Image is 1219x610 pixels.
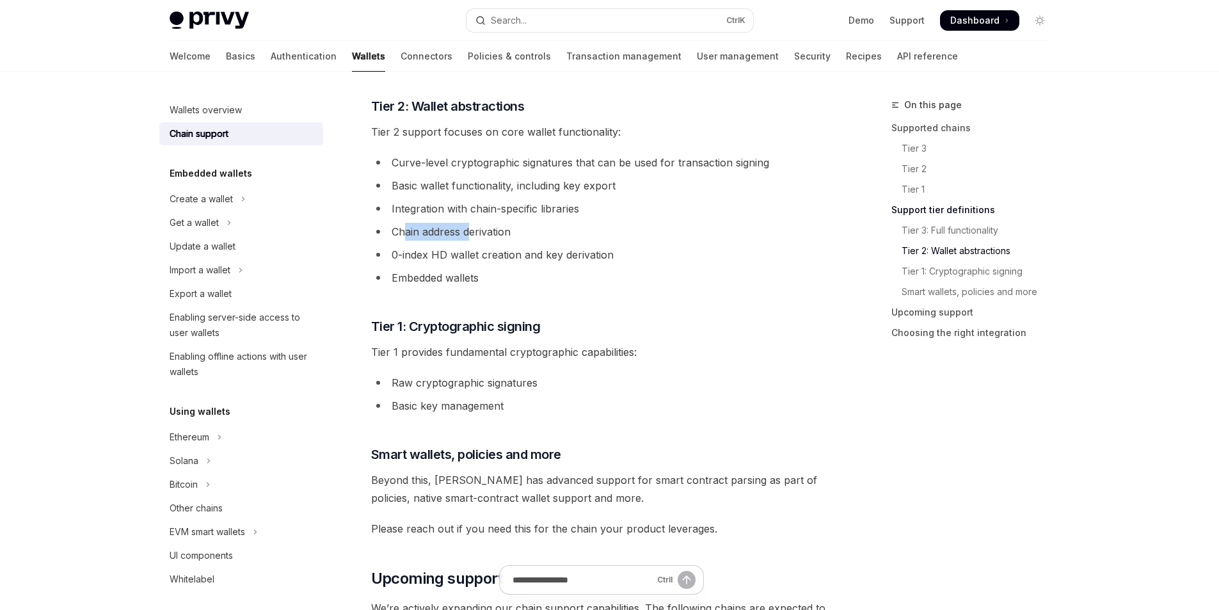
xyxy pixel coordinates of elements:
[170,429,209,445] div: Ethereum
[226,41,255,72] a: Basics
[159,345,323,383] a: Enabling offline actions with user wallets
[170,262,230,278] div: Import a wallet
[170,102,242,118] div: Wallets overview
[371,343,833,361] span: Tier 1 provides fundamental cryptographic capabilities:
[159,282,323,305] a: Export a wallet
[159,188,323,211] button: Toggle Create a wallet section
[170,524,245,540] div: EVM smart wallets
[159,497,323,520] a: Other chains
[159,122,323,145] a: Chain support
[371,223,833,241] li: Chain address derivation
[159,449,323,472] button: Toggle Solana section
[891,220,1060,241] a: Tier 3: Full functionality
[159,235,323,258] a: Update a wallet
[371,471,833,507] span: Beyond this, [PERSON_NAME] has advanced support for smart contract parsing as part of policies, n...
[170,349,315,380] div: Enabling offline actions with user wallets
[159,520,323,543] button: Toggle EVM smart wallets section
[371,269,833,287] li: Embedded wallets
[846,41,882,72] a: Recipes
[159,306,323,344] a: Enabling server-side access to user wallets
[891,138,1060,159] a: Tier 3
[371,154,833,172] li: Curve-level cryptographic signatures that can be used for transaction signing
[170,215,219,230] div: Get a wallet
[726,15,745,26] span: Ctrl K
[950,14,1000,27] span: Dashboard
[466,9,753,32] button: Open search
[891,282,1060,302] a: Smart wallets, policies and more
[371,445,561,463] span: Smart wallets, policies and more
[889,14,925,27] a: Support
[170,453,198,469] div: Solana
[170,404,230,419] h5: Using wallets
[352,41,385,72] a: Wallets
[940,10,1019,31] a: Dashboard
[170,12,249,29] img: light logo
[794,41,831,72] a: Security
[491,13,527,28] div: Search...
[371,200,833,218] li: Integration with chain-specific libraries
[566,41,681,72] a: Transaction management
[159,544,323,567] a: UI components
[170,572,214,587] div: Whitelabel
[371,123,833,141] span: Tier 2 support focuses on core wallet functionality:
[891,179,1060,200] a: Tier 1
[468,41,551,72] a: Policies & controls
[371,317,541,335] span: Tier 1: Cryptographic signing
[697,41,779,72] a: User management
[170,166,252,181] h5: Embedded wallets
[170,41,211,72] a: Welcome
[891,200,1060,220] a: Support tier definitions
[513,566,652,594] input: Ask a question...
[170,191,233,207] div: Create a wallet
[170,239,235,254] div: Update a wallet
[371,97,525,115] span: Tier 2: Wallet abstractions
[159,473,323,496] button: Toggle Bitcoin section
[159,259,323,282] button: Toggle Import a wallet section
[904,97,962,113] span: On this page
[170,286,232,301] div: Export a wallet
[159,426,323,449] button: Toggle Ethereum section
[371,397,833,415] li: Basic key management
[170,126,228,141] div: Chain support
[401,41,452,72] a: Connectors
[1030,10,1050,31] button: Toggle dark mode
[159,568,323,591] a: Whitelabel
[170,310,315,341] div: Enabling server-side access to user wallets
[678,571,696,589] button: Send message
[371,374,833,392] li: Raw cryptographic signatures
[891,159,1060,179] a: Tier 2
[170,548,233,563] div: UI components
[891,302,1060,323] a: Upcoming support
[371,246,833,264] li: 0-index HD wallet creation and key derivation
[849,14,874,27] a: Demo
[271,41,337,72] a: Authentication
[891,261,1060,282] a: Tier 1: Cryptographic signing
[170,477,198,492] div: Bitcoin
[170,501,223,516] div: Other chains
[159,99,323,122] a: Wallets overview
[891,323,1060,343] a: Choosing the right integration
[891,118,1060,138] a: Supported chains
[897,41,958,72] a: API reference
[371,520,833,538] span: Please reach out if you need this for the chain your product leverages.
[891,241,1060,261] a: Tier 2: Wallet abstractions
[371,177,833,195] li: Basic wallet functionality, including key export
[159,211,323,234] button: Toggle Get a wallet section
